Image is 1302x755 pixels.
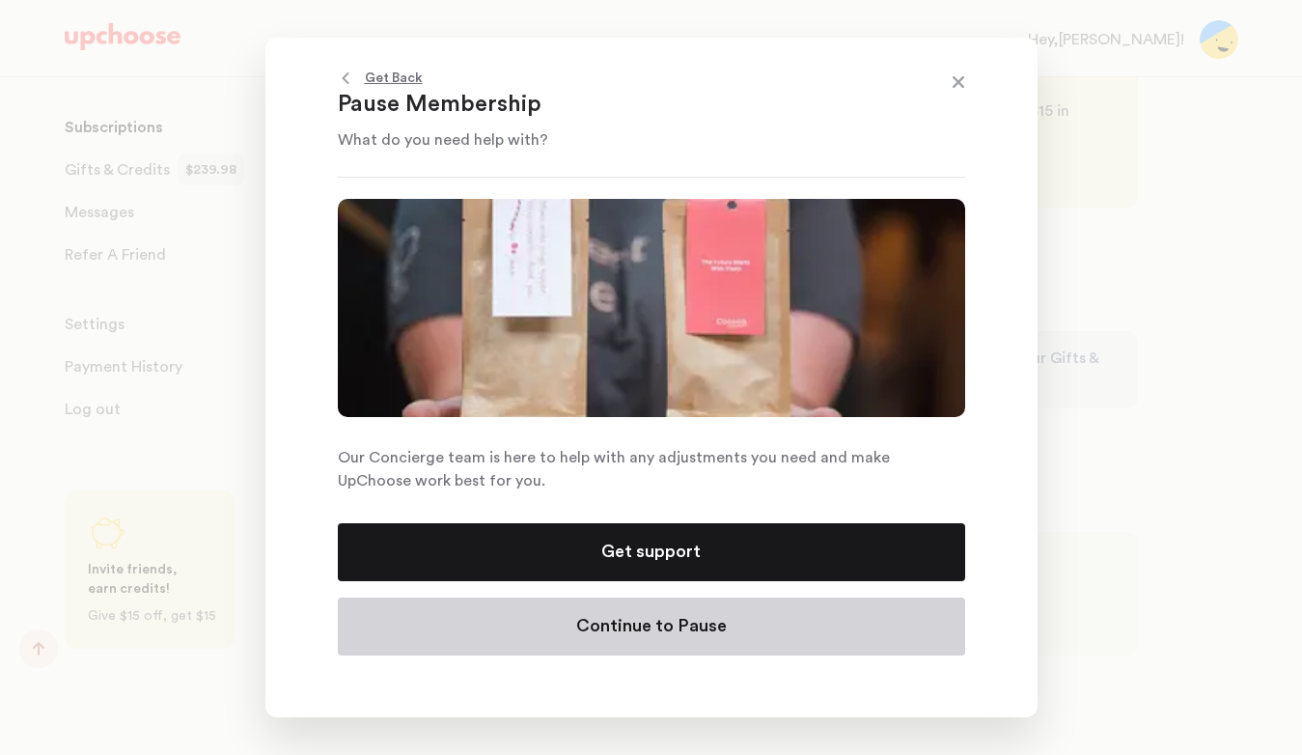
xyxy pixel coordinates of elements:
p: Our Concierge team is here to help with any adjustments you need and make UpChoose work best for ... [338,446,965,492]
p: Get support [601,541,701,564]
p: Pause Membership [338,90,917,121]
img: Pause Membership [338,199,965,417]
span: elp with? [483,132,548,148]
button: Get support [338,523,965,581]
button: Continue to Pause [338,598,965,656]
p: What do you need h [338,128,917,152]
p: Continue to Pause [576,615,727,638]
p: Get Back [365,67,423,90]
